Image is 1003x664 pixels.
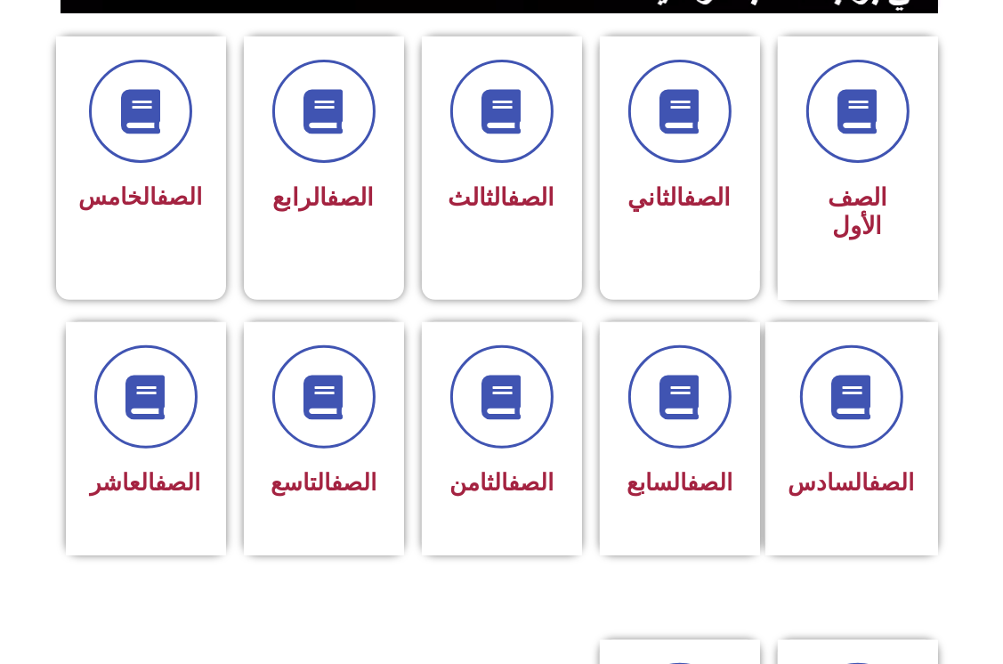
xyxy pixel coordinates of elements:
[789,469,915,496] span: السادس
[273,183,375,212] span: الرابع
[328,183,375,212] a: الصف
[684,183,732,212] a: الصف
[449,469,554,496] span: الثامن
[627,469,732,496] span: السابع
[508,469,554,496] a: الصف
[79,183,203,210] span: الخامس
[158,183,203,210] a: الصف
[91,469,201,496] span: العاشر
[156,469,201,496] a: الصف
[271,469,376,496] span: التاسع
[449,183,555,212] span: الثالث
[508,183,555,212] a: الصف
[331,469,376,496] a: الصف
[628,183,732,212] span: الثاني
[687,469,732,496] a: الصف
[828,183,887,240] span: الصف الأول
[870,469,915,496] a: الصف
